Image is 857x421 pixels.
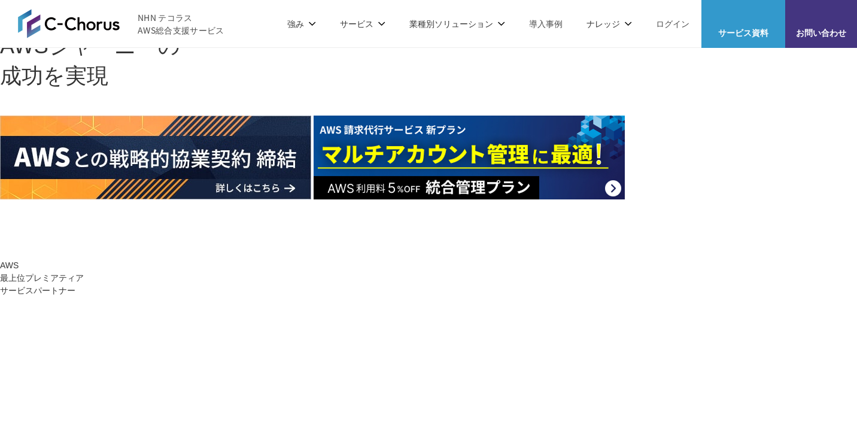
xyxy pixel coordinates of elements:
a: 導入事例 [529,17,563,30]
a: AWS総合支援サービス C-Chorus NHN テコラスAWS総合支援サービス [18,9,224,38]
span: サービス資料 [701,26,785,39]
p: 業種別ソリューション [409,17,505,30]
img: AWS総合支援サービス C-Chorus [18,9,120,38]
img: AWS総合支援サービス C-Chorus サービス資料 [734,9,753,23]
a: ログイン [656,17,689,30]
img: お問い合わせ [812,9,831,23]
p: ナレッジ [586,17,632,30]
p: サービス [340,17,385,30]
span: お問い合わせ [785,26,857,39]
span: NHN テコラス AWS総合支援サービス [138,11,224,37]
img: AWS請求代行サービス 統合管理プラン [314,116,625,199]
p: 強み [287,17,316,30]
